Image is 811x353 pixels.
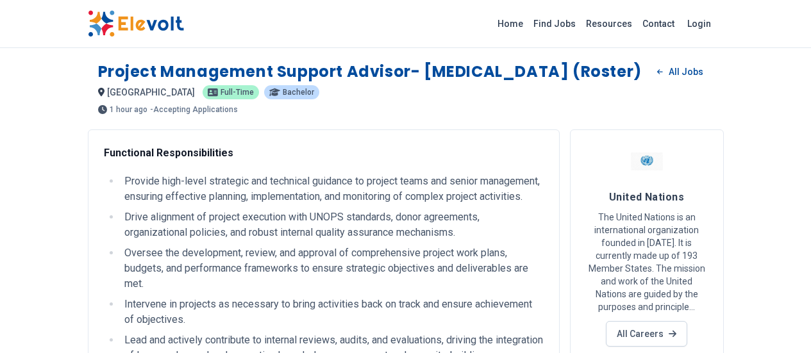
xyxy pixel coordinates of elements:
img: United Nations [631,145,663,177]
a: Login [680,11,719,37]
a: All Careers [606,321,687,347]
li: Intervene in projects as necessary to bring activities back on track and ensure achievement of ob... [121,297,544,327]
a: Resources [581,13,637,34]
span: Bachelor [283,88,314,96]
span: [GEOGRAPHIC_DATA] [107,87,195,97]
span: Full-time [221,88,254,96]
span: 1 hour ago [110,106,147,113]
a: Home [492,13,528,34]
a: All Jobs [647,62,713,81]
li: Provide high-level strategic and technical guidance to project teams and senior management, ensur... [121,174,544,204]
h1: Project Management Support Advisor- [MEDICAL_DATA] (Roster) [98,62,642,82]
p: The United Nations is an international organization founded in [DATE]. It is currently made up of... [586,211,708,313]
p: - Accepting Applications [150,106,238,113]
strong: Functional Responsibilities [104,147,233,159]
a: Find Jobs [528,13,581,34]
a: Contact [637,13,680,34]
li: Drive alignment of project execution with UNOPS standards, donor agreements, organizational polic... [121,209,544,240]
span: United Nations [609,191,684,203]
img: Elevolt [88,10,184,37]
li: Oversee the development, review, and approval of comprehensive project work plans, budgets, and p... [121,245,544,291]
